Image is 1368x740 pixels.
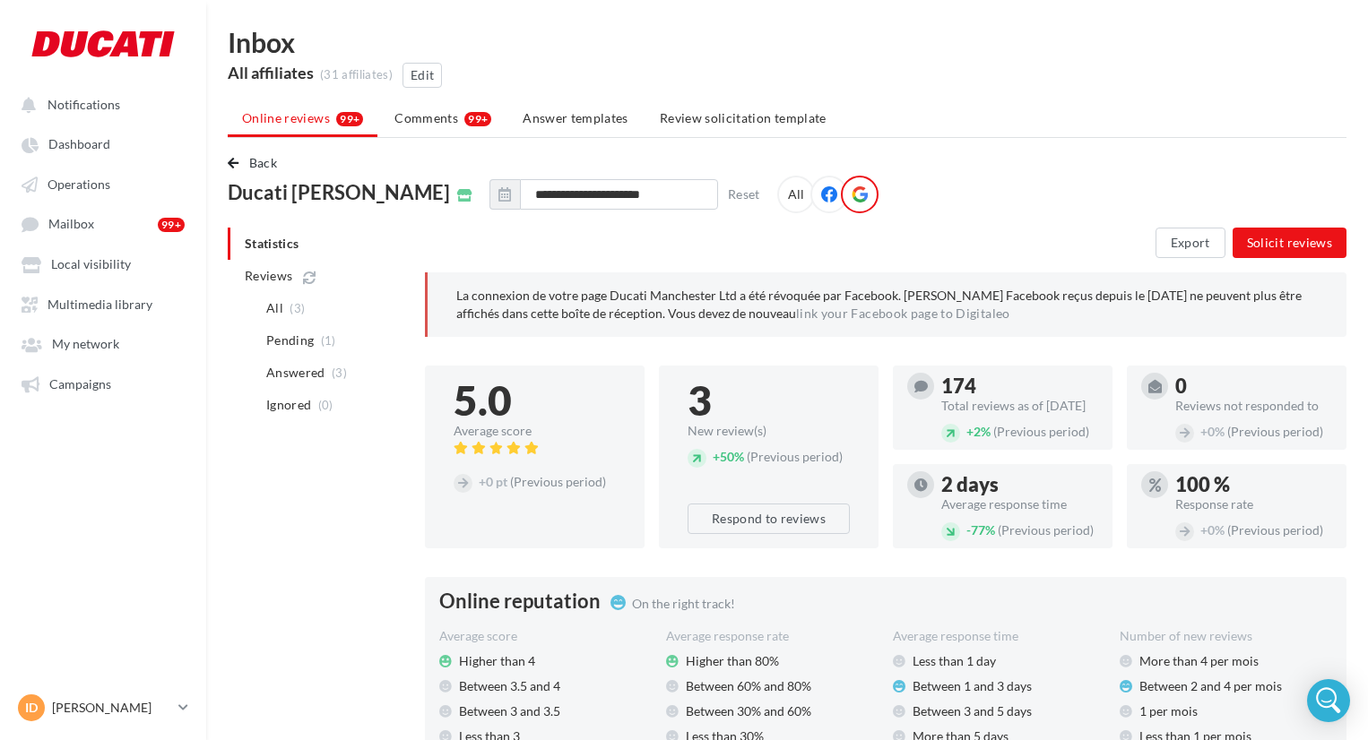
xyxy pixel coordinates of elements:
[454,425,616,437] div: Average score
[913,702,1032,720] span: Between 3 and 5 days
[454,380,616,421] div: 5.0
[1307,679,1350,722] div: Open Intercom Messenger
[11,288,195,320] a: Multimedia library
[1200,522,1225,538] span: 0%
[318,398,333,412] span: (0)
[228,65,314,81] div: All affiliates
[1200,424,1208,439] span: +
[747,449,843,464] span: (Previous period)
[439,591,601,611] span: Online reputation
[632,596,735,611] span: On the right track!
[320,67,393,83] div: (31 affiliates)
[721,184,767,205] button: Reset
[52,699,171,717] p: [PERSON_NAME]
[228,152,284,174] button: Back
[332,366,347,380] span: (3)
[688,380,850,421] div: 3
[893,627,1105,645] div: Average response time
[48,297,152,312] span: Multimedia library
[48,137,110,152] span: Dashboard
[49,376,111,392] span: Campaigns
[941,475,1098,495] div: 2 days
[686,702,811,720] span: Between 30% and 60%
[998,522,1094,538] span: (Previous period)
[941,376,1098,396] div: 174
[1175,376,1332,396] div: 0
[479,474,507,489] span: 0 pt
[510,474,606,489] span: (Previous period)
[660,110,827,125] span: Review solicitation template
[1120,627,1332,645] div: Number of new reviews
[25,699,38,717] span: ID
[290,301,305,315] span: (3)
[1227,522,1323,538] span: (Previous period)
[321,333,336,348] span: (1)
[688,503,850,534] button: Respond to reviews
[48,176,110,192] span: Operations
[777,176,815,213] div: All
[459,677,560,695] span: Between 3.5 and 4
[1233,228,1346,258] button: Solicit reviews
[11,207,195,240] a: Mailbox 99+
[713,449,744,464] span: 50%
[266,364,325,382] span: Answered
[913,677,1032,695] span: Between 1 and 3 days
[1139,652,1259,670] span: More than 4 per mois
[666,627,879,645] div: Average response rate
[1139,702,1198,720] span: 1 per mois
[48,217,94,232] span: Mailbox
[713,449,720,464] span: +
[266,331,314,349] span: Pending
[941,400,1098,412] div: Total reviews as of [DATE]
[1200,522,1208,538] span: +
[686,677,811,695] span: Between 60% and 80%
[966,522,971,538] span: -
[266,299,283,317] span: All
[249,155,277,170] span: Back
[14,691,192,725] a: ID [PERSON_NAME]
[913,652,996,670] span: Less than 1 day
[1156,228,1225,258] button: Export
[439,627,652,645] div: Average score
[245,267,292,285] span: Reviews
[11,127,195,159] a: Dashboard
[479,474,486,489] span: +
[51,257,131,272] span: Local visibility
[403,63,442,88] button: Edit
[394,109,458,127] span: Comments
[228,29,1346,56] div: Inbox
[456,287,1318,323] p: La connexion de votre page Ducati Manchester Ltd a été révoquée par Facebook. [PERSON_NAME] Faceb...
[11,247,195,280] a: Local visibility
[941,498,1098,511] div: Average response time
[52,337,119,352] span: My network
[11,367,195,400] a: Campaigns
[1139,677,1282,695] span: Between 2 and 4 per mois
[993,424,1089,439] span: (Previous period)
[1175,475,1332,495] div: 100 %
[11,168,195,200] a: Operations
[459,702,560,720] span: Between 3 and 3.5
[459,652,535,670] span: Higher than 4
[158,218,185,232] div: 99+
[686,652,779,670] span: Higher than 80%
[228,183,450,202] span: Ducati [PERSON_NAME]
[796,306,1010,321] a: link your Facebook page to Digitaleo
[266,396,311,414] span: Ignored
[966,424,991,439] span: 2%
[1200,424,1225,439] span: 0%
[688,425,850,437] div: New review(s)
[966,424,974,439] span: +
[1175,400,1332,412] div: Reviews not responded to
[523,110,628,125] span: Answer templates
[48,97,120,112] span: Notifications
[1175,498,1332,511] div: Response rate
[464,112,491,126] div: 99+
[966,522,995,538] span: 77%
[11,327,195,359] a: My network
[1227,424,1323,439] span: (Previous period)
[11,88,188,120] button: Notifications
